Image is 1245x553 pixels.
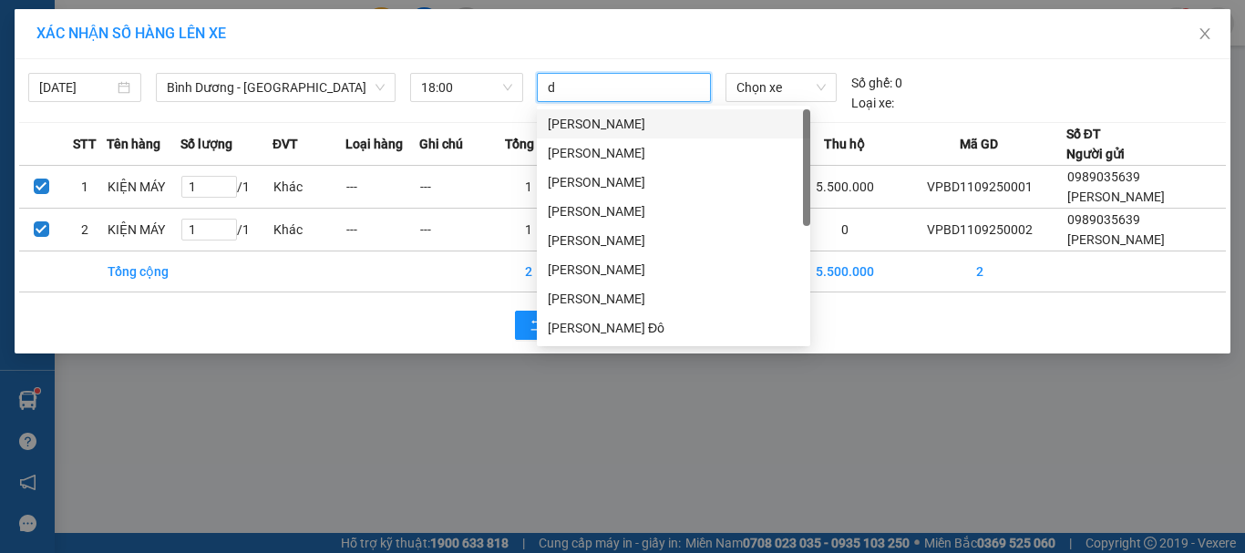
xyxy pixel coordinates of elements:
[180,134,232,154] span: Số lượng
[537,168,810,197] div: Đoàn Hồng Lĩnh
[419,166,492,209] td: ---
[23,23,114,114] img: logo.jpg
[492,166,565,209] td: 1
[1198,26,1212,41] span: close
[107,251,180,292] td: Tổng cộng
[893,251,1066,292] td: 2
[537,226,810,255] div: Trần Đình Duy
[548,172,799,192] div: [PERSON_NAME]
[492,209,565,251] td: 1
[797,166,893,209] td: 5.500.000
[421,74,512,101] span: 18:00
[851,73,892,93] span: Số ghế:
[1179,9,1230,60] button: Close
[101,45,414,90] li: Tổng kho TTC [PERSON_NAME], Đường 10, [PERSON_NAME], Dĩ An
[375,82,386,93] span: down
[537,313,810,343] div: Nguyễn Khắc Đô
[180,166,273,209] td: / 1
[537,138,810,168] div: Trần Đức Tài
[172,117,341,139] b: Phiếu giao hàng
[797,209,893,251] td: 0
[548,260,799,280] div: [PERSON_NAME]
[824,134,865,154] span: Thu hộ
[107,166,180,209] td: KIỆN MÁY
[1067,232,1165,247] span: [PERSON_NAME]
[419,134,463,154] span: Ghi chú
[345,134,403,154] span: Loại hàng
[180,209,273,251] td: / 1
[160,21,355,44] b: Hồng Đức Express
[851,73,902,93] div: 0
[36,25,226,42] span: XÁC NHẬN SỐ HÀNG LÊN XE
[548,143,799,163] div: [PERSON_NAME]
[548,114,799,134] div: [PERSON_NAME]
[345,166,418,209] td: ---
[63,209,107,251] td: 2
[167,74,385,101] span: Bình Dương - Đắk Lắk
[893,209,1066,251] td: VPBD1109250002
[419,209,492,251] td: ---
[515,311,610,340] button: rollbackQuay lại
[548,318,799,338] div: [PERSON_NAME] Đô
[63,166,107,209] td: 1
[1067,169,1140,184] span: 0989035639
[73,134,97,154] span: STT
[107,209,180,251] td: KIỆN MÁY
[273,134,298,154] span: ĐVT
[530,319,542,333] span: rollback
[537,284,810,313] div: Đặng Văn Thủ
[537,109,810,138] div: Vũ Hải Dương
[548,230,799,251] div: [PERSON_NAME]
[537,197,810,226] div: Đặng Duy Khanh
[893,166,1066,209] td: VPBD1109250001
[960,134,998,154] span: Mã GD
[492,251,565,292] td: 2
[797,251,893,292] td: 5.500.000
[107,134,160,154] span: Tên hàng
[345,209,418,251] td: ---
[101,90,414,113] li: Hotline: 0786454126
[1067,189,1165,204] span: [PERSON_NAME]
[537,255,810,284] div: Trần Văn Dũng
[1067,212,1140,227] span: 0989035639
[736,74,826,101] span: Chọn xe
[273,209,345,251] td: Khác
[548,289,799,309] div: [PERSON_NAME]
[39,77,114,97] input: 11/09/2025
[1066,124,1125,164] div: Số ĐT Người gửi
[273,166,345,209] td: Khác
[505,134,551,154] span: Tổng SL
[548,201,799,221] div: [PERSON_NAME]
[851,93,894,113] span: Loại xe:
